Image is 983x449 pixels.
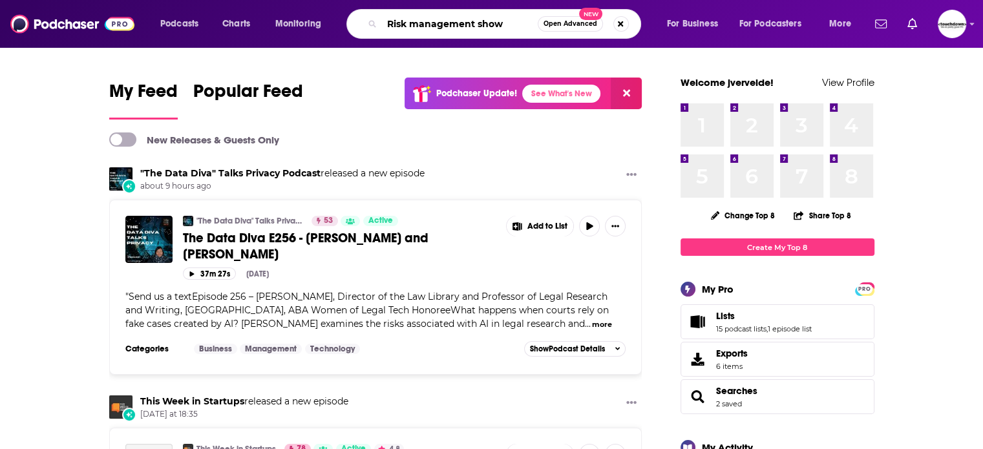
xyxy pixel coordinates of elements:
[530,344,605,353] span: Show Podcast Details
[240,344,302,354] a: Management
[822,76,874,89] a: View Profile
[702,283,734,295] div: My Pro
[246,269,269,278] div: [DATE]
[902,13,922,35] a: Show notifications dropdown
[793,203,851,228] button: Share Top 8
[125,291,609,329] span: "
[122,179,136,193] div: New Episode
[222,15,250,33] span: Charts
[266,14,338,34] button: open menu
[544,21,597,27] span: Open Advanced
[363,216,398,226] a: Active
[109,80,178,110] span: My Feed
[151,14,215,34] button: open menu
[667,15,718,33] span: For Business
[507,216,574,236] button: Show More Button
[681,342,874,377] a: Exports
[312,216,338,226] a: 53
[716,362,748,371] span: 6 items
[820,14,867,34] button: open menu
[109,167,132,191] img: "The Data Diva" Talks Privacy Podcast
[436,88,517,99] p: Podchaser Update!
[685,388,711,406] a: Searches
[716,310,812,322] a: Lists
[538,16,603,32] button: Open AdvancedNew
[703,207,783,224] button: Change Top 8
[716,324,766,333] a: 15 podcast lists
[585,318,591,329] span: ...
[522,85,600,103] a: See What's New
[183,267,236,280] button: 37m 27s
[275,15,321,33] span: Monitoring
[193,80,303,110] span: Popular Feed
[739,15,801,33] span: For Podcasters
[605,216,626,236] button: Show More Button
[768,324,812,333] a: 1 episode list
[592,319,612,330] button: more
[183,230,497,262] a: The Data Diva E256 - [PERSON_NAME] and [PERSON_NAME]
[716,399,742,408] a: 2 saved
[938,10,966,38] span: Logged in as jvervelde
[324,214,333,227] span: 53
[524,341,626,357] button: ShowPodcast Details
[109,395,132,419] img: This Week in Startups
[857,284,872,294] span: PRO
[716,385,757,397] a: Searches
[382,14,538,34] input: Search podcasts, credits, & more...
[716,310,735,322] span: Lists
[214,14,258,34] a: Charts
[196,216,303,226] a: "The Data Diva" Talks Privacy Podcast
[305,344,360,354] a: Technology
[681,304,874,339] span: Lists
[125,344,184,354] h3: Categories
[194,344,237,354] a: Business
[368,214,393,227] span: Active
[10,12,134,36] img: Podchaser - Follow, Share and Rate Podcasts
[857,284,872,293] a: PRO
[140,181,425,192] span: about 9 hours ago
[579,8,602,20] span: New
[140,395,244,407] a: This Week in Startups
[527,222,567,231] span: Add to List
[109,132,279,147] a: New Releases & Guests Only
[870,13,892,35] a: Show notifications dropdown
[183,230,428,262] span: The Data Diva E256 - [PERSON_NAME] and [PERSON_NAME]
[122,408,136,422] div: New Episode
[125,291,609,329] span: Send us a textEpisode 256 – [PERSON_NAME], Director of the Law Library and Professor of Legal Res...
[685,350,711,368] span: Exports
[140,409,348,420] span: [DATE] at 18:35
[681,379,874,414] span: Searches
[193,80,303,120] a: Popular Feed
[621,167,642,183] button: Show More Button
[125,216,173,263] img: The Data Diva E256 - Jennifer Wondracek and Debbie Reynolds
[938,10,966,38] img: User Profile
[716,348,748,359] span: Exports
[621,395,642,412] button: Show More Button
[359,9,653,39] div: Search podcasts, credits, & more...
[938,10,966,38] button: Show profile menu
[731,14,820,34] button: open menu
[681,238,874,256] a: Create My Top 8
[109,80,178,120] a: My Feed
[685,313,711,331] a: Lists
[183,216,193,226] img: "The Data Diva" Talks Privacy Podcast
[829,15,851,33] span: More
[766,324,768,333] span: ,
[140,167,425,180] h3: released a new episode
[160,15,198,33] span: Podcasts
[658,14,734,34] button: open menu
[140,167,321,179] a: "The Data Diva" Talks Privacy Podcast
[681,76,774,89] a: Welcome jvervelde!
[140,395,348,408] h3: released a new episode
